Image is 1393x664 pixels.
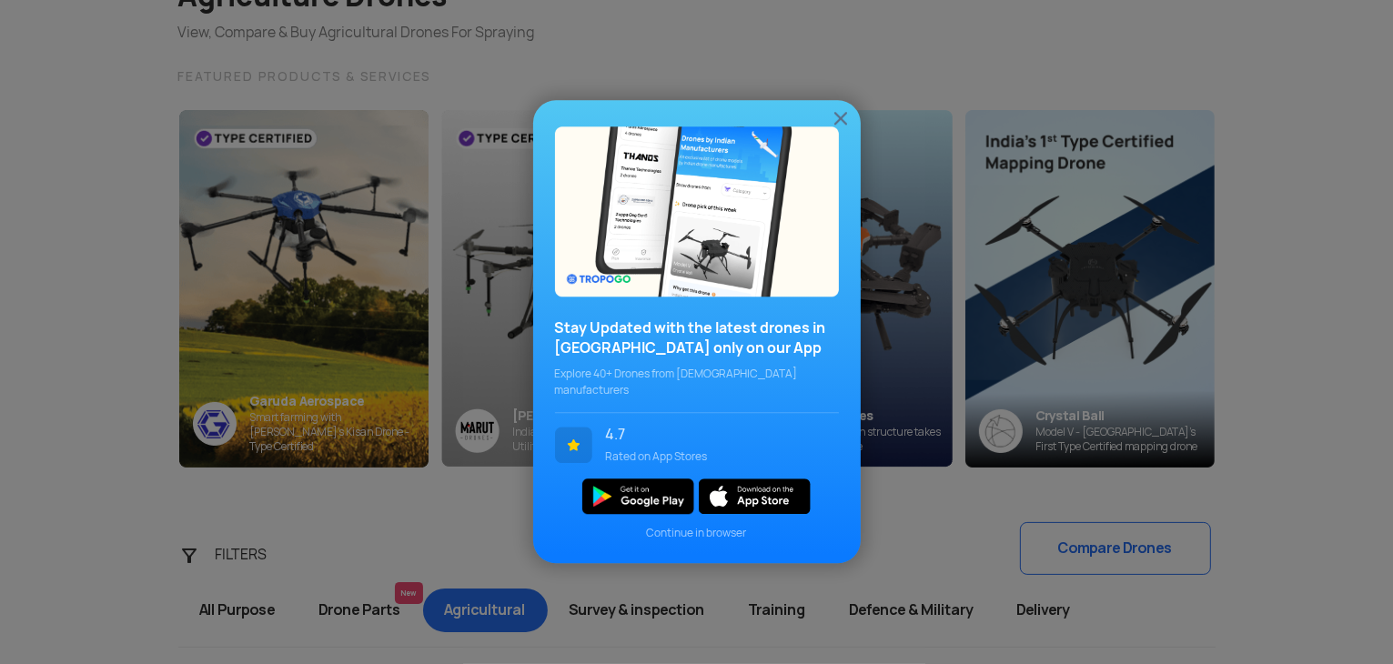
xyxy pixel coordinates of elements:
[606,448,825,465] span: Rated on App Stores
[555,126,839,297] img: bg_popupSky.png
[582,478,694,514] img: img_playstore.png
[555,318,839,358] h3: Stay Updated with the latest drones in [GEOGRAPHIC_DATA] only on our App
[699,478,811,514] img: ios_new.svg
[555,366,839,398] span: Explore 40+ Drones from [DEMOGRAPHIC_DATA] manufacturers
[606,427,825,443] span: 4.7
[555,526,839,542] span: Continue in browser
[830,107,852,129] img: ic_close.png
[555,427,592,463] img: ic_star.svg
